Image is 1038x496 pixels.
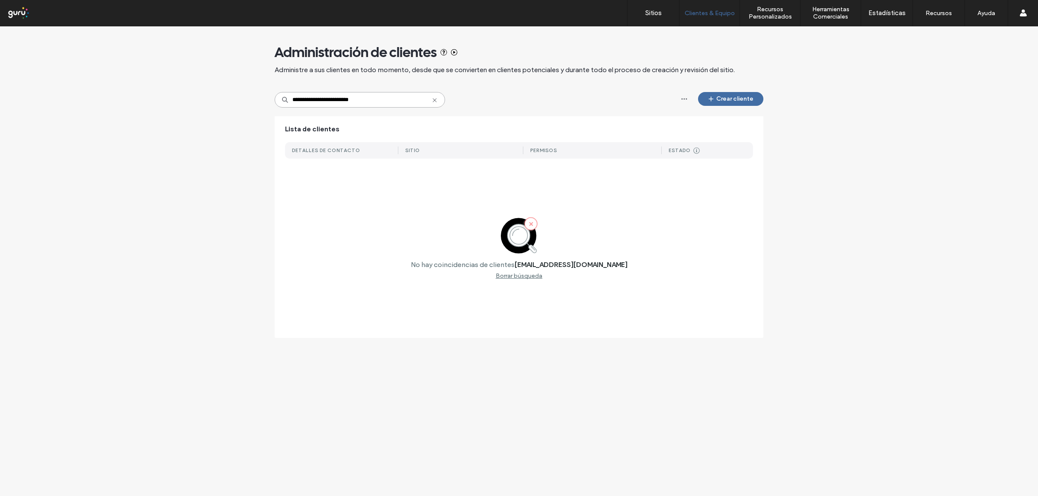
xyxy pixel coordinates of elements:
div: Permisos [530,147,557,153]
label: [EMAIL_ADDRESS][DOMAIN_NAME] [515,261,628,269]
label: Estadísticas [868,9,906,17]
div: DETALLES DE CONTACTO [292,147,360,153]
label: Ayuda [977,10,995,17]
label: Clientes & Equipo [685,10,735,17]
button: Crear cliente [698,92,763,106]
label: Recursos [926,10,952,17]
span: Administre a sus clientes en todo momento, desde que se convierten en clientes potenciales y dura... [275,65,735,75]
div: Borrar búsqueda [496,272,542,280]
label: Recursos Personalizados [740,6,800,20]
div: Sitio [405,147,420,153]
span: Lista de clientes [285,124,340,134]
label: Herramientas Comerciales [801,6,861,20]
span: Administración de clientes [275,44,437,61]
span: Ayuda [19,6,42,14]
label: No hay coincidencias de clientes [411,261,515,269]
label: Sitios [645,9,662,17]
div: Estado [669,147,691,153]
